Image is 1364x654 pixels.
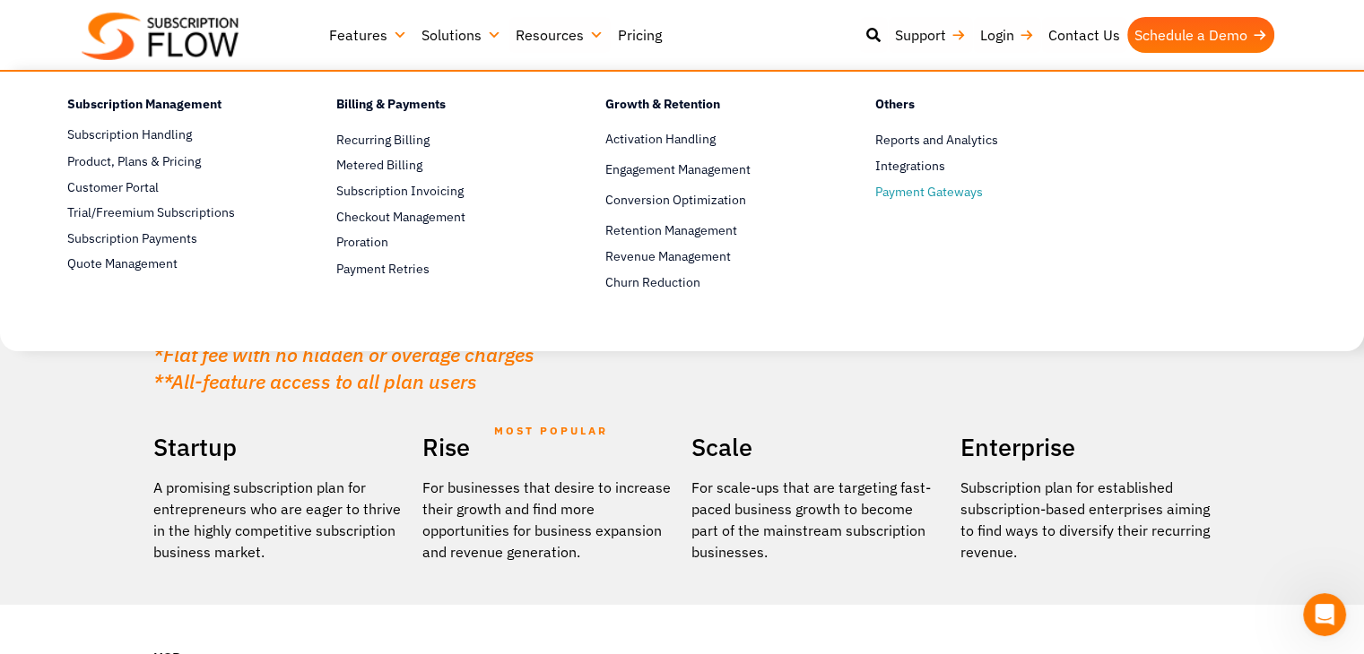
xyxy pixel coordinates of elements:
em: **All-feature access to all plan users [153,368,477,394]
a: Checkout Management [336,207,543,228]
span: Checkout Management [336,208,465,227]
div: For businesses that desire to increase their growth and find more opportunities for business expa... [422,477,673,563]
a: Payment Retries [336,258,543,280]
a: Login [973,17,1041,53]
a: Resources [508,17,611,53]
a: Schedule a Demo [1127,17,1274,53]
a: Recurring Billing [336,129,543,151]
a: Retention Management [605,220,812,242]
span: Revenue Management [605,247,731,266]
a: Contact Us [1041,17,1127,53]
a: Engagement Management [605,159,812,181]
span: Payment Gateways [875,183,983,202]
div: For scale-ups that are targeting fast-paced business growth to become part of the mainstream subs... [691,477,943,563]
a: Conversion Optimization [605,190,812,211]
a: Proration [336,232,543,254]
a: Solutions [414,17,508,53]
p: Subscription plan for established subscription-based enterprises aiming to find ways to diversify... [960,477,1212,563]
span: Retention Management [605,221,737,240]
a: Features [322,17,414,53]
a: Support [888,17,973,53]
span: Recurring Billing [336,131,430,150]
h2: Rise [422,426,673,468]
a: Trial/Freemium Subscriptions [67,202,274,224]
span: MOST POPULAR [494,410,608,452]
iframe: Intercom live chat [1303,593,1346,636]
h2: Scale [691,426,943,468]
a: Integrations [875,155,1082,176]
a: Product, Plans & Pricing [67,151,274,172]
a: Reports and Analytics [875,129,1082,151]
a: Subscription Invoicing [336,181,543,202]
span: Product, Plans & Pricing [67,152,201,171]
span: Subscription Payments [67,229,197,248]
a: Quote Management [67,254,274,275]
a: Subscription Handling [67,125,274,146]
a: Payment Gateways [875,181,1082,202]
span: Churn Reduction [605,273,700,292]
a: Metered Billing [336,155,543,176]
a: Customer Portal [67,176,274,198]
h4: Subscription Management [67,94,274,120]
a: Churn Reduction [605,271,812,293]
img: Subscriptionflow [82,13,239,60]
h4: Others [875,94,1082,120]
span: Customer Portal [67,178,159,197]
a: Revenue Management [605,245,812,267]
a: Pricing [611,17,669,53]
h4: Growth & Retention [605,94,812,120]
span: Reports and Analytics [875,131,998,150]
h2: Enterprise [960,426,1212,468]
h4: Billing & Payments [336,94,543,120]
span: Integrations [875,157,945,176]
em: *Flat fee with no hidden or overage charges [153,341,534,367]
span: Payment Retries [336,260,430,279]
h2: Startup [153,426,404,468]
p: A promising subscription plan for entrepreneurs who are eager to thrive in the highly competitive... [153,477,404,563]
a: Subscription Payments [67,228,274,249]
a: Activation Handling [605,129,812,151]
